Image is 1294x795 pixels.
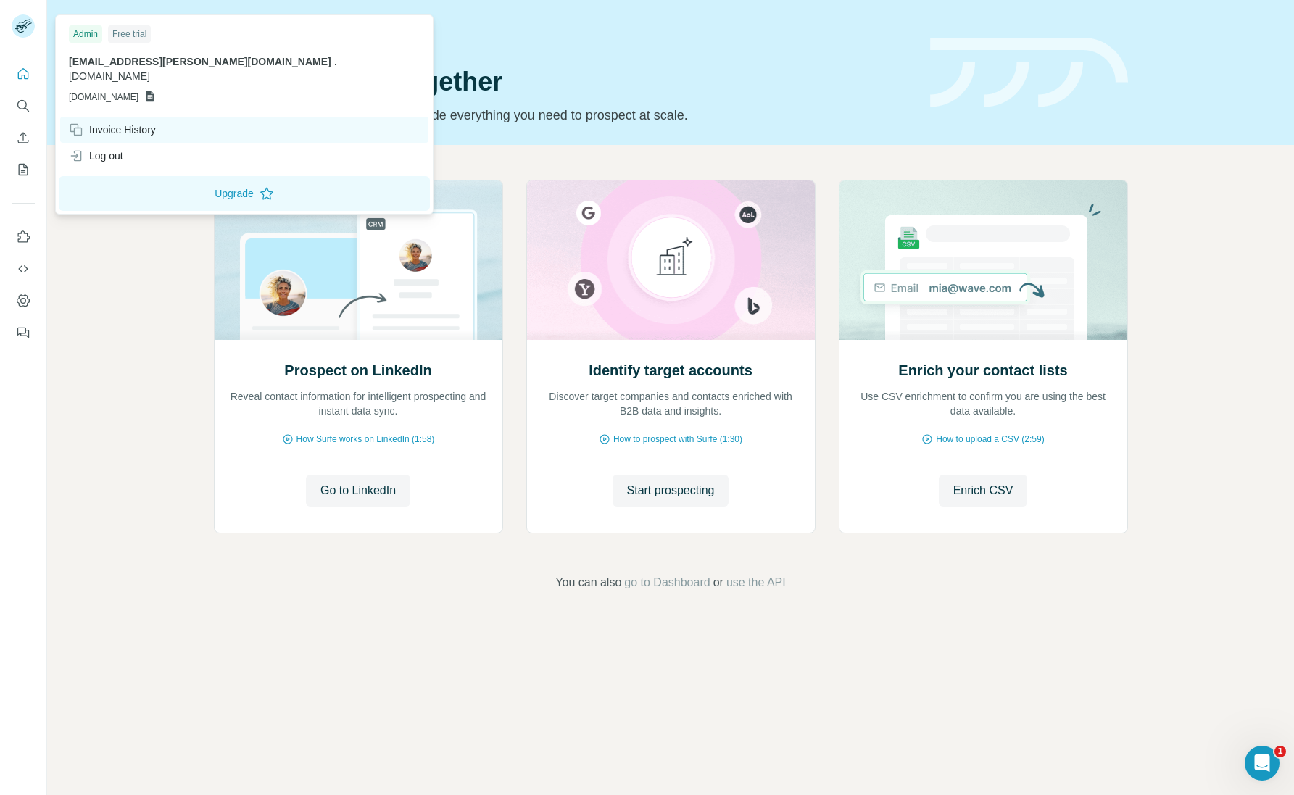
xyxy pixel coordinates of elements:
h1: Let’s prospect together [214,67,913,96]
button: Start prospecting [613,475,729,507]
button: Dashboard [12,288,35,314]
img: Identify target accounts [526,180,816,340]
img: Enrich your contact lists [839,180,1128,340]
div: Admin [69,25,102,43]
span: You can also [555,574,621,591]
button: Enrich CSV [12,125,35,151]
button: go to Dashboard [624,574,710,591]
button: Enrich CSV [939,475,1028,507]
button: Search [12,93,35,119]
span: Go to LinkedIn [320,482,396,499]
p: Discover target companies and contacts enriched with B2B data and insights. [542,389,800,418]
iframe: Intercom live chat [1245,746,1280,781]
span: How Surfe works on LinkedIn (1:58) [296,433,435,446]
img: banner [930,38,1128,108]
h2: Enrich your contact lists [898,360,1067,380]
h2: Prospect on LinkedIn [284,360,431,380]
p: Pick your starting point and we’ll provide everything you need to prospect at scale. [214,105,913,125]
span: Start prospecting [627,482,715,499]
span: . [334,56,337,67]
div: Log out [69,149,123,163]
img: Prospect on LinkedIn [214,180,503,340]
button: use the API [726,574,786,591]
p: Use CSV enrichment to confirm you are using the best data available. [854,389,1113,418]
span: [EMAIL_ADDRESS][PERSON_NAME][DOMAIN_NAME] [69,56,331,67]
button: Go to LinkedIn [306,475,410,507]
div: Free trial [108,25,151,43]
button: Upgrade [59,176,430,211]
span: Enrich CSV [953,482,1013,499]
h2: Identify target accounts [589,360,752,380]
div: Quick start [214,27,913,41]
span: or [713,574,723,591]
span: [DOMAIN_NAME] [69,70,150,82]
p: Reveal contact information for intelligent prospecting and instant data sync. [229,389,488,418]
span: How to upload a CSV (2:59) [936,433,1044,446]
button: Quick start [12,61,35,87]
div: Invoice History [69,122,156,137]
button: Feedback [12,320,35,346]
button: Use Surfe on LinkedIn [12,224,35,250]
span: 1 [1274,746,1286,757]
span: How to prospect with Surfe (1:30) [613,433,742,446]
button: Use Surfe API [12,256,35,282]
button: My lists [12,157,35,183]
span: [DOMAIN_NAME] [69,91,138,104]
